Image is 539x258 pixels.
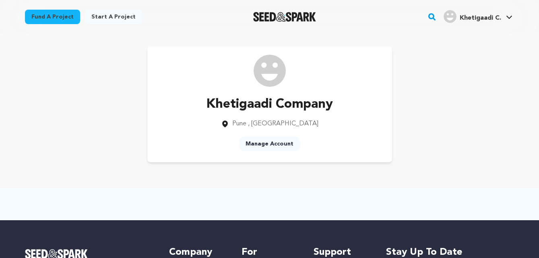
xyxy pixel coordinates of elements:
span: Khetigaadi C. [460,15,501,21]
img: Seed&Spark Logo Dark Mode [253,12,316,22]
a: Seed&Spark Homepage [253,12,316,22]
span: Pune [232,121,246,127]
div: Khetigaadi C.'s Profile [444,10,501,23]
img: user.png [444,10,456,23]
a: Khetigaadi C.'s Profile [442,8,514,23]
span: Khetigaadi C.'s Profile [442,8,514,25]
a: Manage Account [239,137,300,151]
img: /img/default-images/user/medium/user.png image [254,55,286,87]
span: , [GEOGRAPHIC_DATA] [248,121,318,127]
p: Khetigaadi Company [207,95,333,114]
a: Fund a project [25,10,80,24]
a: Start a project [85,10,142,24]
